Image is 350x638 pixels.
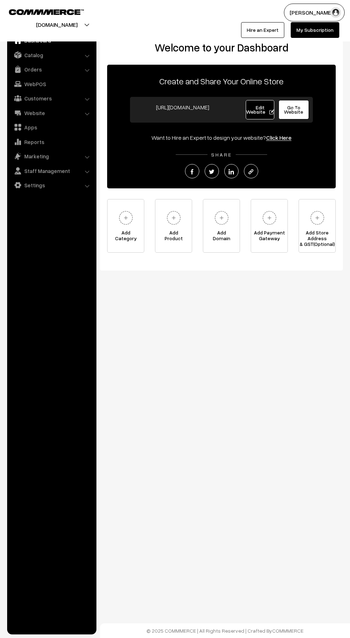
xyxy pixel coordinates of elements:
[207,152,236,158] span: SHARE
[116,208,136,228] img: plus.svg
[100,623,350,638] footer: © 2025 COMMMERCE | All Rights Reserved | Crafted By
[212,208,231,228] img: plus.svg
[251,199,288,253] a: Add PaymentGateway
[330,7,341,18] img: user
[291,22,339,38] a: My Subscription
[246,104,274,115] span: Edit Website
[279,100,309,119] a: Go To Website
[107,199,144,253] a: AddCategory
[299,230,335,244] span: Add Store Address & GST(Optional)
[284,104,303,115] span: Go To Website
[299,199,336,253] a: Add Store Address& GST(Optional)
[11,16,102,34] button: [DOMAIN_NAME]
[9,63,94,76] a: Orders
[284,4,345,21] button: [PERSON_NAME]
[9,150,94,163] a: Marketing
[107,75,336,88] p: Create and Share Your Online Store
[266,134,291,141] a: Click Here
[9,7,71,16] a: COMMMERCE
[9,49,94,61] a: Catalog
[107,41,336,54] h2: Welcome to your Dashboard
[203,199,240,253] a: AddDomain
[164,208,184,228] img: plus.svg
[155,230,192,244] span: Add Product
[251,230,287,244] span: Add Payment Gateway
[107,133,336,142] div: Want to Hire an Expert to design your website?
[307,208,327,228] img: plus.svg
[203,230,240,244] span: Add Domain
[9,164,94,177] a: Staff Management
[9,9,84,15] img: COMMMERCE
[9,92,94,105] a: Customers
[155,199,192,253] a: AddProduct
[9,107,94,119] a: Website
[272,628,304,634] a: COMMMERCE
[246,100,274,119] a: Edit Website
[9,179,94,192] a: Settings
[107,230,144,244] span: Add Category
[9,78,94,90] a: WebPOS
[241,22,284,38] a: Hire an Expert
[9,135,94,148] a: Reports
[9,121,94,134] a: Apps
[260,208,279,228] img: plus.svg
